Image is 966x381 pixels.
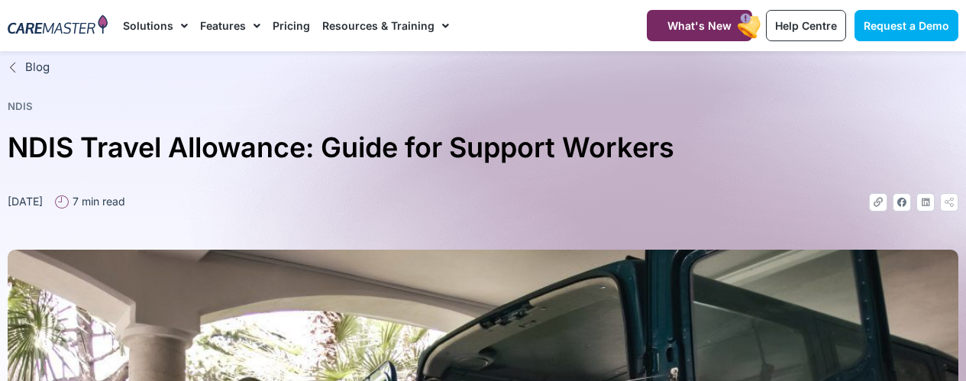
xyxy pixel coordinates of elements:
img: CareMaster Logo [8,15,108,37]
a: What's New [647,10,752,41]
span: 7 min read [69,193,125,209]
span: Request a Demo [864,19,949,32]
time: [DATE] [8,195,43,208]
span: What's New [667,19,732,32]
span: Help Centre [775,19,837,32]
span: Blog [21,59,50,76]
a: Help Centre [766,10,846,41]
h1: NDIS Travel Allowance: Guide for Support Workers [8,125,958,170]
a: Blog [8,59,958,76]
a: Request a Demo [855,10,958,41]
a: NDIS [8,100,33,112]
